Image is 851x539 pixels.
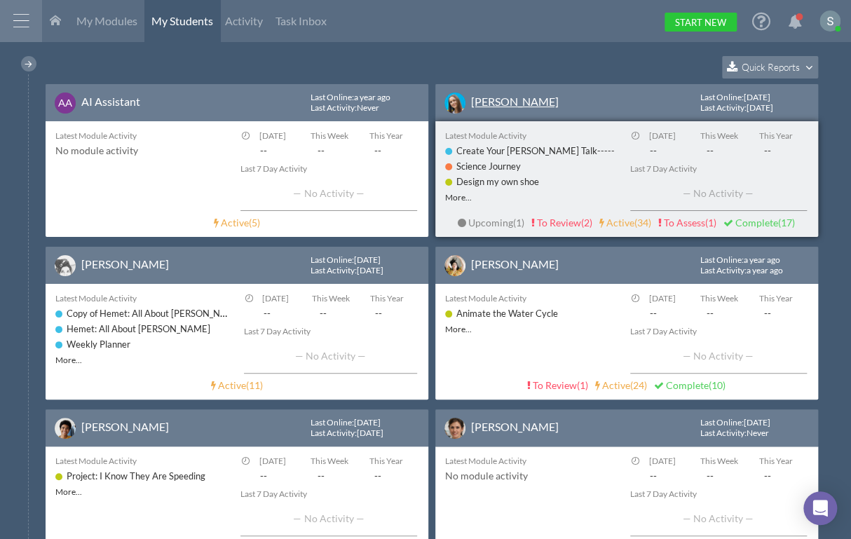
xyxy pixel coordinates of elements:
div: : a year ago [311,93,396,102]
div: — No Activity — [630,501,807,536]
a: [PERSON_NAME] [471,257,559,271]
span: My Students [151,14,213,27]
span: -- [248,306,287,320]
div: : [DATE] [311,418,386,428]
span: -- [245,468,283,483]
a: More... [445,192,472,203]
span: This Week [312,293,350,303]
a: Animate the Water Cycle [456,308,558,319]
span: This Week [311,130,348,141]
div: : [DATE] [700,103,773,113]
span: -- [360,306,398,320]
span: This Week [700,130,738,141]
a: Active(11) [211,379,263,391]
div: Last 7 Day Activity [240,161,418,176]
span: This Year [759,293,793,303]
span: -- [358,143,397,158]
span: This Week [700,293,738,303]
span: Last Activity [311,428,355,438]
div: Last 7 Day Activity [244,324,418,339]
div: Last 7 Day Activity [630,324,808,339]
span: Last Online [311,417,352,428]
a: Active(34) [599,217,651,228]
div: : Never [311,103,379,113]
div: [DATE] [634,128,690,143]
div: [DATE] [248,291,303,306]
div: — No Activity — [630,339,807,374]
span: Last Online [700,254,742,265]
span: -- [358,468,397,483]
span: Last Activity [311,102,355,113]
span: -- [748,306,787,320]
a: Copy of Hemet: All About [PERSON_NAME] [67,307,243,319]
img: image [444,93,465,114]
span: This Year [370,293,404,303]
div: : [DATE] [311,266,383,275]
img: image [444,255,465,276]
a: [PERSON_NAME] [471,95,559,108]
span: Last Online [311,92,352,102]
a: [PERSON_NAME] [81,257,169,271]
a: More... [445,324,472,334]
span: AA [58,97,72,109]
a: More... [55,486,82,497]
span: Activity [225,14,263,27]
div: [DATE] [634,453,690,468]
div: : [DATE] [700,93,776,102]
span: -- [748,468,787,483]
div: Last 7 Day Activity [630,161,808,176]
div: : [DATE] [311,255,386,265]
a: AI Assistant [81,95,140,108]
a: More... [55,355,82,365]
span: This Year [759,456,793,466]
span: -- [691,468,730,483]
a: [PERSON_NAME] [471,420,559,433]
div: No module activity [445,468,623,483]
span: -- [691,306,730,320]
a: Active(24) [595,379,647,391]
div: — No Activity — [240,501,417,536]
div: Latest Module Activity [55,291,237,306]
div: — No Activity — [240,176,417,211]
a: Weekly Planner [67,339,130,350]
span: -- [304,306,342,320]
span: Last Online [700,92,742,102]
span: Last Online [700,417,742,428]
span: Quick Reports [742,61,800,73]
div: : [DATE] [700,418,776,428]
a: Create Your [PERSON_NAME] Talk----- [456,145,615,156]
div: : [DATE] [311,428,383,438]
div: Latest Module Activity [55,128,233,143]
div: Latest Module Activity [445,128,623,143]
span: This Week [700,456,738,466]
span: Task Inbox [275,14,327,27]
span: -- [245,143,283,158]
span: Last Online [311,254,352,265]
img: image [444,418,465,439]
a: Complete(17) [723,217,795,228]
a: Active(5) [214,217,260,228]
span: This Week [311,456,348,466]
span: Last Activity [700,265,744,275]
div: : a year ago [700,266,783,275]
div: — No Activity — [630,176,807,211]
span: Last Activity [311,265,355,275]
div: : a year ago [700,255,786,265]
div: [DATE] [634,291,690,306]
a: To Assess(1) [658,217,716,228]
div: Latest Module Activity [55,453,233,468]
a: Hemet: All About [PERSON_NAME] [67,323,210,334]
span: -- [691,143,730,158]
span: This Year [759,130,793,141]
a: Complete(10) [654,379,726,391]
img: image [55,418,76,439]
div: Last 7 Day Activity [630,486,808,501]
a: To Review(1) [527,379,588,391]
span: -- [634,306,673,320]
span: -- [301,143,340,158]
a: Start New [665,13,737,32]
span: -- [748,143,787,158]
div: [DATE] [245,453,301,468]
span: This Year [369,456,403,466]
span: My Modules [76,14,137,27]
